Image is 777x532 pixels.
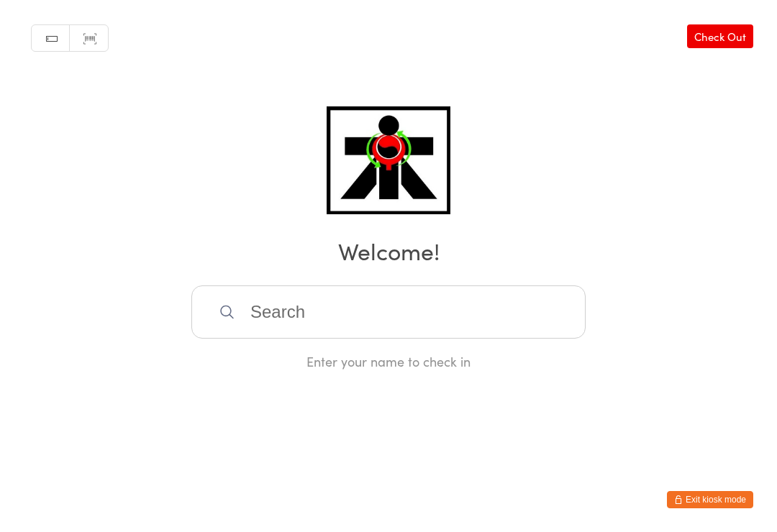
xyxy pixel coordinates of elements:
[191,352,586,370] div: Enter your name to check in
[687,24,753,48] a: Check Out
[191,285,586,339] input: Search
[667,491,753,508] button: Exit kiosk mode
[327,106,450,214] img: ATI Martial Arts Malaga
[14,234,763,267] h2: Welcome!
